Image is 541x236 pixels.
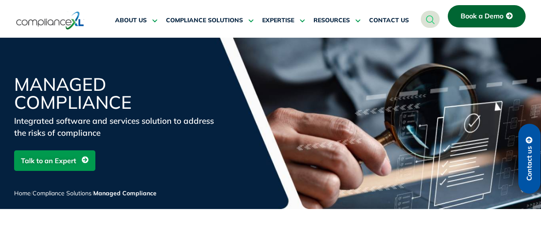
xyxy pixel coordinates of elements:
a: Compliance Solutions [33,189,92,197]
a: navsearch-button [421,11,440,28]
a: Contact us [518,124,541,194]
span: Managed Compliance [93,189,157,197]
a: CONTACT US [369,10,409,31]
h1: Managed Compliance [14,75,219,111]
span: CONTACT US [369,17,409,24]
span: COMPLIANCE SOLUTIONS [166,17,243,24]
span: Contact us [526,146,533,181]
div: Integrated software and services solution to address the risks of compliance [14,115,219,139]
span: ABOUT US [115,17,147,24]
span: EXPERTISE [262,17,294,24]
a: Book a Demo [448,5,526,27]
a: EXPERTISE [262,10,305,31]
a: ABOUT US [115,10,157,31]
a: Home [14,189,31,197]
span: / / [14,189,157,197]
a: COMPLIANCE SOLUTIONS [166,10,254,31]
img: logo-one.svg [16,11,84,30]
span: Book a Demo [461,12,503,20]
span: RESOURCES [313,17,350,24]
a: Talk to an Expert [14,150,95,171]
a: RESOURCES [313,10,361,31]
span: Talk to an Expert [21,152,76,169]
